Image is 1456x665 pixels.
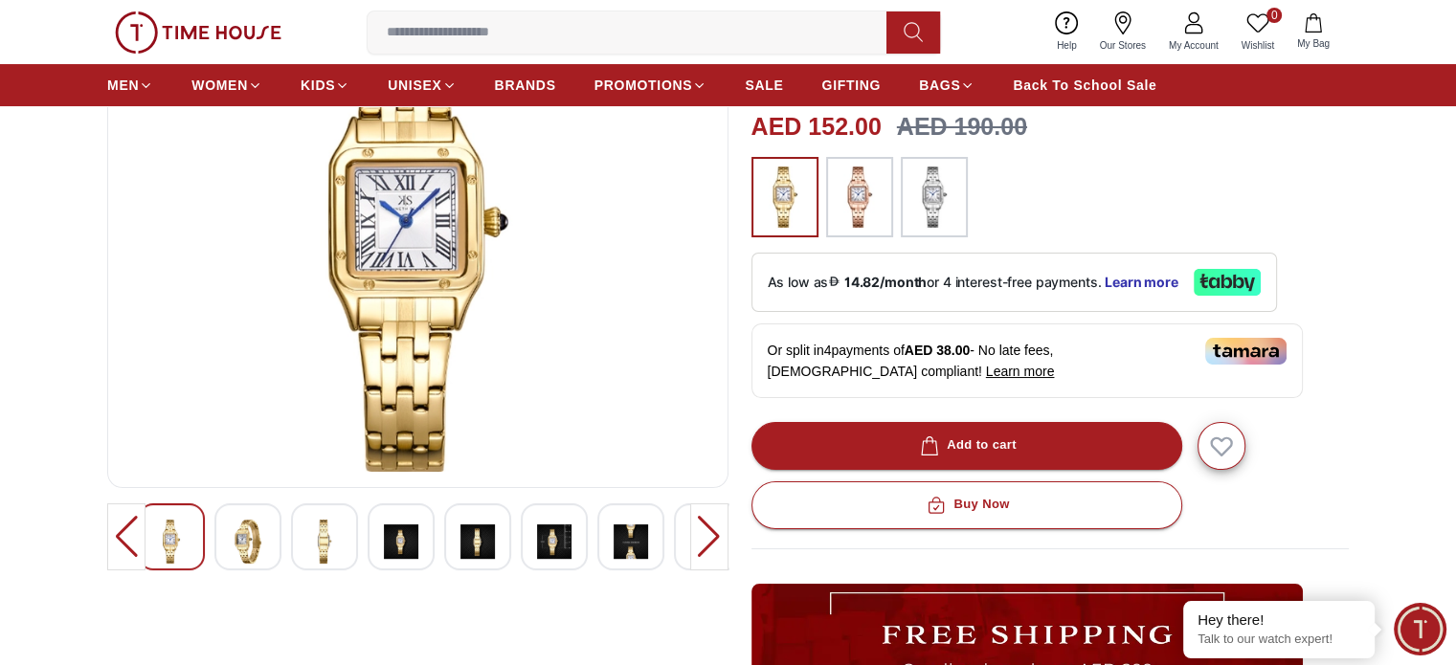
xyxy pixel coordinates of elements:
[115,11,281,54] img: ...
[1289,36,1337,51] span: My Bag
[495,68,556,102] a: BRANDS
[307,520,342,564] img: Kenneth Scott Women's Analog White Dial Watch - K25512-GBGW
[1013,68,1156,102] a: Back To School Sale
[919,76,960,95] span: BAGS
[1049,38,1085,53] span: Help
[836,166,884,228] img: ...
[910,166,958,228] img: ...
[388,68,456,102] a: UNISEX
[384,520,418,564] img: Kenneth Scott Women's Analog White Dial Watch - K25512-GBGW
[191,68,262,102] a: WOMEN
[107,76,139,95] span: MEN
[537,520,571,564] img: Kenneth Scott Women's Analog White Dial Watch - K25512-GBGW
[614,520,648,564] img: Kenneth Scott Women's Analog White Dial Watch - K25512-GBGW
[495,76,556,95] span: BRANDS
[986,364,1055,379] span: Learn more
[821,76,881,95] span: GIFTING
[761,166,809,228] img: ...
[923,494,1009,516] div: Buy Now
[1198,610,1360,630] div: Hey there!
[107,68,153,102] a: MEN
[751,481,1182,529] button: Buy Now
[1286,10,1341,55] button: My Bag
[231,520,265,564] img: Kenneth Scott Women's Analog White Dial Watch - K25512-GBGW
[751,109,882,145] h2: AED 152.00
[919,68,974,102] a: BAGS
[1161,38,1226,53] span: My Account
[123,12,712,472] img: Kenneth Scott Women's Analog White Dial Watch - K25512-GBGW
[1045,8,1088,56] a: Help
[821,68,881,102] a: GIFTING
[154,520,189,564] img: Kenneth Scott Women's Analog White Dial Watch - K25512-GBGW
[905,343,970,358] span: AED 38.00
[388,76,441,95] span: UNISEX
[1266,8,1282,23] span: 0
[1394,603,1446,655] div: Chat Widget
[897,109,1027,145] h3: AED 190.00
[751,422,1182,470] button: Add to cart
[1013,76,1156,95] span: Back To School Sale
[1230,8,1286,56] a: 0Wishlist
[1234,38,1282,53] span: Wishlist
[1205,338,1287,365] img: Tamara
[751,323,1303,398] div: Or split in 4 payments of - No late fees, [DEMOGRAPHIC_DATA] compliant!
[301,68,349,102] a: KIDS
[916,434,1017,456] div: Add to cart
[191,76,248,95] span: WOMEN
[594,68,707,102] a: PROMOTIONS
[1088,8,1157,56] a: Our Stores
[1198,632,1360,648] p: Talk to our watch expert!
[745,68,783,102] a: SALE
[594,76,693,95] span: PROMOTIONS
[301,76,335,95] span: KIDS
[1092,38,1154,53] span: Our Stores
[745,76,783,95] span: SALE
[460,520,495,564] img: Kenneth Scott Women's Analog White Dial Watch - K25512-GBGW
